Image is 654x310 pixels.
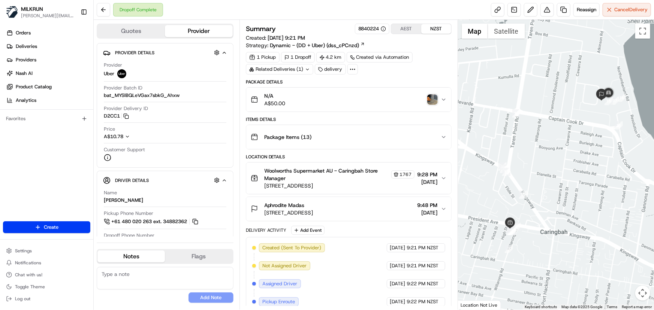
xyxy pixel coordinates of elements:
span: 1767 [400,171,412,177]
button: MILKRUNMILKRUN[PERSON_NAME][EMAIL_ADDRESS][DOMAIN_NAME] [3,3,78,21]
span: [STREET_ADDRESS] [264,209,313,216]
span: Toggle Theme [15,284,45,290]
a: +61 480 020 263 ext. 34882362 [104,218,199,226]
div: 1 Dropoff [281,52,315,63]
button: Settings [3,246,90,256]
div: 14 [512,109,521,118]
span: [STREET_ADDRESS] [264,182,415,189]
span: Woolworths Supermarket AU - Caringbah Store Manager [264,167,390,182]
a: Deliveries [3,40,93,52]
button: Notifications [3,258,90,268]
span: Chat with us! [15,272,42,278]
span: Dynamic - (DD + Uber) (dss_cPCnzd) [270,42,359,49]
span: Driver Details [115,177,149,183]
div: Location Details [246,154,452,160]
button: Create [3,221,90,233]
button: Notes [97,250,165,262]
span: A$50.00 [264,100,286,107]
button: A$10.78 [104,133,170,140]
div: delivery [315,64,346,75]
img: Google [460,300,485,310]
a: Orders [3,27,93,39]
span: Assigned Driver [262,280,298,287]
a: Providers [3,54,93,66]
div: 3 [505,245,513,253]
span: [DATE] [390,262,406,269]
span: Provider [104,62,122,69]
span: Orders [16,30,31,36]
img: uber-new-logo.jpeg [117,69,126,78]
button: Chat with us! [3,270,90,280]
span: 9:28 PM [418,171,438,178]
span: Deliveries [16,43,37,50]
span: 9:22 PM NZST [407,298,439,305]
span: Provider Batch ID [104,85,142,91]
span: 9:21 PM NZST [407,262,439,269]
span: 9:22 PM NZST [407,280,439,287]
button: Reassign [573,3,600,16]
img: photo_proof_of_delivery image [427,94,438,105]
button: Flags [165,250,232,262]
span: Cancel Delivery [614,6,648,13]
button: Package Items (13) [246,125,451,149]
button: N/AA$50.00photo_proof_of_delivery image [246,88,451,112]
button: Keyboard shortcuts [525,304,557,310]
span: Provider Details [115,50,154,56]
button: Show street map [462,24,488,39]
span: N/A [264,92,286,100]
a: Created via Automation [347,52,413,63]
div: 4.2 km [316,52,345,63]
span: Package Items ( 13 ) [264,133,312,141]
div: Delivery Activity [246,227,287,233]
button: Toggle Theme [3,282,90,292]
span: Create [44,224,58,231]
button: Map camera controls [635,286,650,301]
div: Package Details [246,79,452,85]
div: Location Not Live [458,300,501,310]
div: Strategy: [246,42,365,49]
span: Price [104,126,115,133]
a: Terms (opens in new tab) [607,305,617,309]
span: [DATE] 9:21 PM [268,34,305,41]
button: Aphrodite Madas[STREET_ADDRESS]9:48 PM[DATE] [246,197,451,221]
span: Uber [104,70,114,77]
a: Dynamic - (DD + Uber) (dss_cPCnzd) [270,42,365,49]
span: Analytics [16,97,36,104]
span: MILKRUN [21,5,43,13]
button: Provider Details [103,46,227,59]
span: bat_MYSlBQLeVGax7sbkG_Ahxw [104,92,180,99]
span: Providers [16,57,36,63]
button: Driver Details [103,174,227,186]
span: Aphrodite Madas [264,201,305,209]
div: 17 [611,97,619,105]
span: +61 480 020 263 ext. 34882362 [111,218,187,225]
span: Nash AI [16,70,33,77]
span: [DATE] [390,298,406,305]
button: Show satellite imagery [488,24,525,39]
span: Product Catalog [16,83,52,90]
span: Notifications [15,260,41,266]
button: NZST [421,24,451,34]
button: [PERSON_NAME][EMAIL_ADDRESS][DOMAIN_NAME] [21,13,75,19]
button: Woolworths Supermarket AU - Caringbah Store Manager1767[STREET_ADDRESS]9:28 PM[DATE] [246,162,451,194]
span: Reassign [577,6,596,13]
div: 11 [498,162,507,171]
div: 18 [605,97,613,105]
div: Related Deliveries (1) [246,64,313,75]
span: Created: [246,34,305,42]
button: CancelDelivery [603,3,651,16]
span: Settings [15,248,32,254]
button: Quotes [97,25,165,37]
div: Items Details [246,116,452,122]
button: AEST [391,24,421,34]
a: Nash AI [3,67,93,79]
div: 9 [513,223,521,231]
button: Provider [165,25,232,37]
span: Not Assigned Driver [262,262,307,269]
span: A$10.78 [104,133,123,140]
span: 9:21 PM NZST [407,244,439,251]
div: 16 [618,94,626,102]
div: 13 [502,168,510,176]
